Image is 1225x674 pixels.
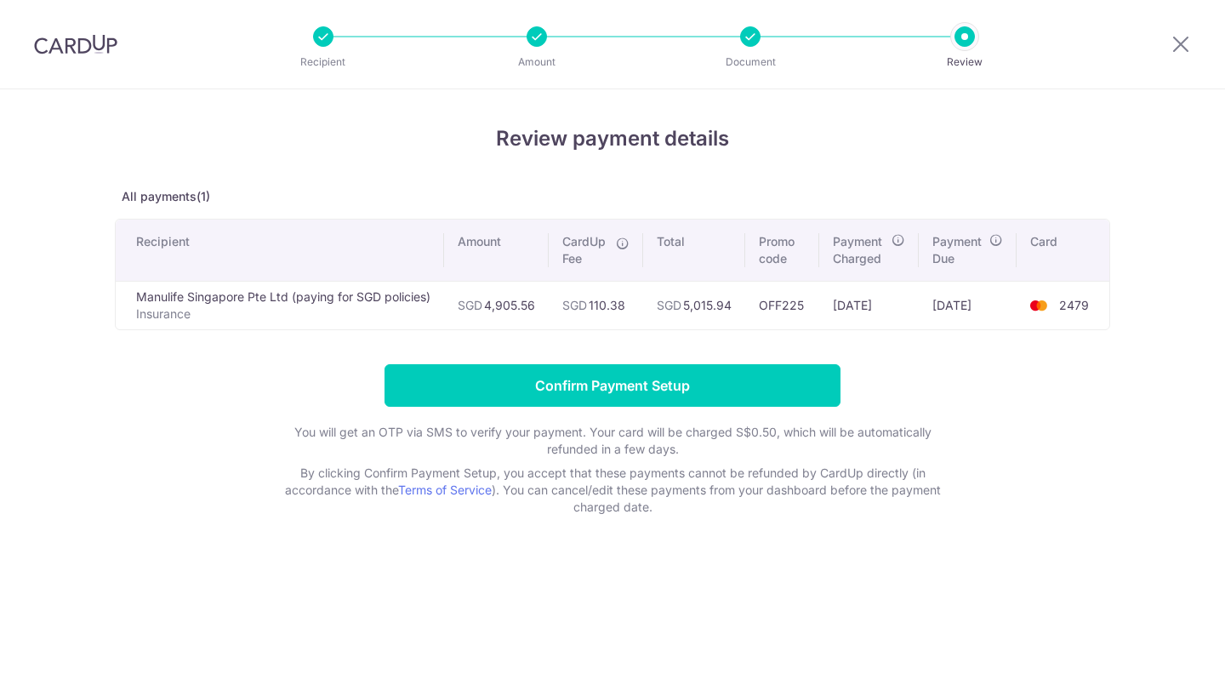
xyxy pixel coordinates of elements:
td: Manulife Singapore Pte Ltd (paying for SGD policies) [116,281,444,329]
iframe: Opens a widget where you can find more information [1115,623,1208,665]
img: <span class="translation_missing" title="translation missing: en.account_steps.new_confirm_form.b... [1022,295,1056,316]
td: [DATE] [819,281,919,329]
p: By clicking Confirm Payment Setup, you accept that these payments cannot be refunded by CardUp di... [272,465,953,516]
th: Recipient [116,220,444,281]
th: Amount [444,220,549,281]
p: You will get an OTP via SMS to verify your payment. Your card will be charged S$0.50, which will ... [272,424,953,458]
input: Confirm Payment Setup [385,364,840,407]
td: 5,015.94 [643,281,745,329]
p: Recipient [260,54,386,71]
a: Terms of Service [398,483,492,497]
span: 2479 [1059,298,1089,312]
th: Promo code [745,220,819,281]
td: OFF225 [745,281,819,329]
h4: Review payment details [115,123,1110,154]
td: 4,905.56 [444,281,549,329]
td: 110.38 [549,281,643,329]
th: Card [1017,220,1109,281]
span: Payment Due [932,233,984,267]
p: Insurance [136,306,430,323]
td: [DATE] [919,281,1017,329]
span: Payment Charged [833,233,886,267]
p: Review [902,54,1028,71]
span: SGD [562,298,587,312]
p: Document [687,54,813,71]
span: CardUp Fee [562,233,607,267]
p: All payments(1) [115,188,1110,205]
p: Amount [474,54,600,71]
img: CardUp [34,34,117,54]
span: SGD [657,298,681,312]
th: Total [643,220,745,281]
span: SGD [458,298,482,312]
